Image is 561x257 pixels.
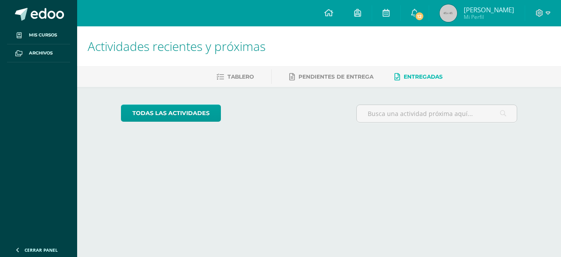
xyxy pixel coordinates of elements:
[227,73,254,80] span: Tablero
[88,38,266,54] span: Actividades recientes y próximas
[121,105,221,122] a: todas las Actividades
[29,32,57,39] span: Mis cursos
[415,11,424,21] span: 12
[440,4,457,22] img: 45x45
[7,26,70,44] a: Mis cursos
[29,50,53,57] span: Archivos
[298,73,373,80] span: Pendientes de entrega
[217,70,254,84] a: Tablero
[25,247,58,253] span: Cerrar panel
[394,70,443,84] a: Entregadas
[357,105,517,122] input: Busca una actividad próxima aquí...
[7,44,70,62] a: Archivos
[404,73,443,80] span: Entregadas
[289,70,373,84] a: Pendientes de entrega
[464,13,514,21] span: Mi Perfil
[464,5,514,14] span: [PERSON_NAME]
